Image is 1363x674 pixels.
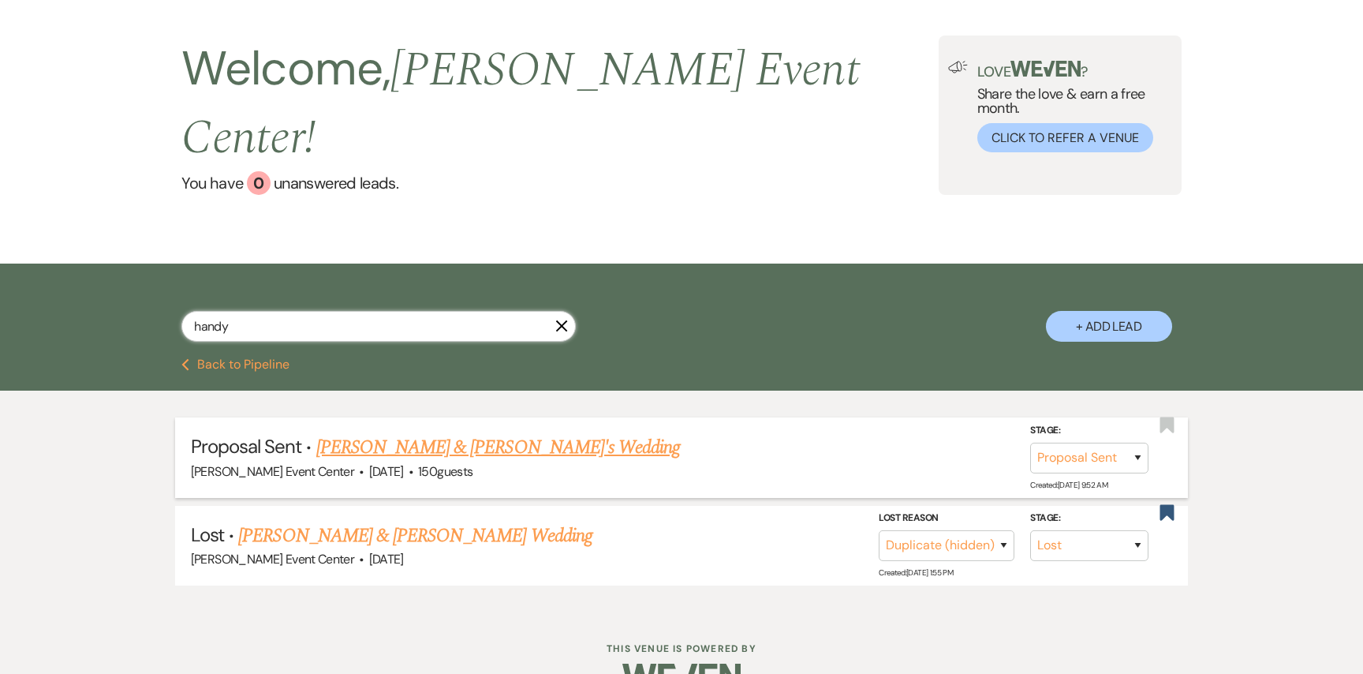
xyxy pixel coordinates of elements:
[191,463,354,480] span: [PERSON_NAME] Event Center
[1046,311,1172,342] button: + Add Lead
[191,434,302,459] span: Proposal Sent
[977,61,1172,79] p: Love ?
[369,463,404,480] span: [DATE]
[238,522,592,550] a: [PERSON_NAME] & [PERSON_NAME] Wedding
[1010,61,1081,77] img: weven-logo-green.svg
[948,61,968,73] img: loud-speaker-illustration.svg
[191,522,224,547] span: Lost
[181,171,938,195] a: You have 0 unanswered leads.
[181,34,859,174] span: [PERSON_NAME] Event Center !
[977,123,1153,152] button: Click to Refer a Venue
[316,433,681,462] a: [PERSON_NAME] & [PERSON_NAME]'s Wedding
[191,551,354,567] span: [PERSON_NAME] Event Center
[247,171,271,195] div: 0
[1030,480,1107,490] span: Created: [DATE] 9:52 AM
[181,311,576,342] input: Search by name, event date, email address or phone number
[369,551,404,567] span: [DATE]
[1030,422,1148,440] label: Stage:
[968,61,1172,152] div: Share the love & earn a free month.
[879,510,1014,527] label: Lost Reason
[879,567,953,578] span: Created: [DATE] 1:55 PM
[181,358,289,371] button: Back to Pipeline
[1030,510,1148,527] label: Stage:
[418,463,472,480] span: 150 guests
[181,36,938,171] h2: Welcome,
